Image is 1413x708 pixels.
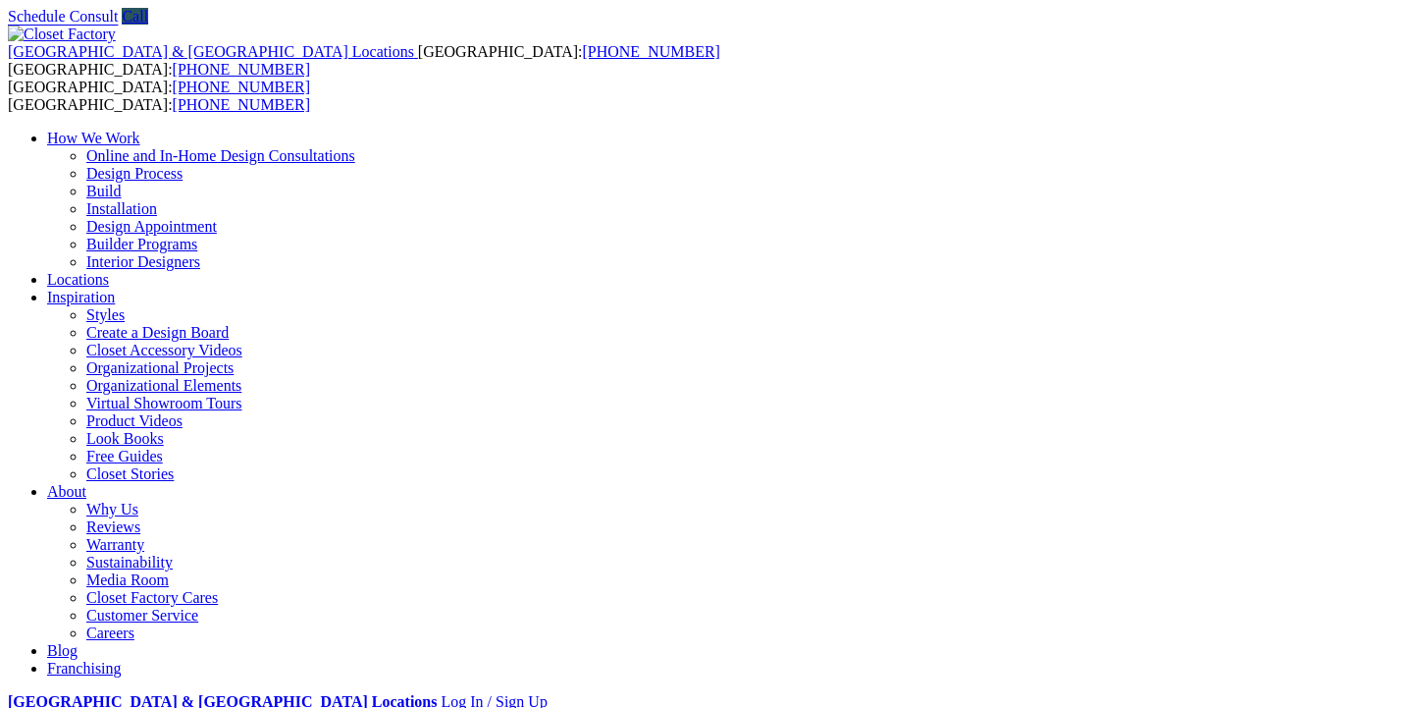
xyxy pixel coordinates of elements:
[8,43,414,60] span: [GEOGRAPHIC_DATA] & [GEOGRAPHIC_DATA] Locations
[47,642,78,659] a: Blog
[86,165,183,182] a: Design Process
[47,130,140,146] a: How We Work
[8,43,720,78] span: [GEOGRAPHIC_DATA]: [GEOGRAPHIC_DATA]:
[47,660,122,677] a: Franchising
[47,289,115,305] a: Inspiration
[86,359,234,376] a: Organizational Projects
[86,342,242,358] a: Closet Accessory Videos
[86,448,163,464] a: Free Guides
[86,465,174,482] a: Closet Stories
[86,395,242,411] a: Virtual Showroom Tours
[8,43,418,60] a: [GEOGRAPHIC_DATA] & [GEOGRAPHIC_DATA] Locations
[86,147,355,164] a: Online and In-Home Design Consultations
[8,26,116,43] img: Closet Factory
[86,501,138,517] a: Why Us
[86,589,218,606] a: Closet Factory Cares
[86,430,164,447] a: Look Books
[8,79,310,113] span: [GEOGRAPHIC_DATA]: [GEOGRAPHIC_DATA]:
[47,271,109,288] a: Locations
[86,572,169,588] a: Media Room
[86,253,200,270] a: Interior Designers
[173,61,310,78] a: [PHONE_NUMBER]
[173,96,310,113] a: [PHONE_NUMBER]
[86,236,197,252] a: Builder Programs
[86,324,229,341] a: Create a Design Board
[86,183,122,199] a: Build
[86,554,173,571] a: Sustainability
[122,8,148,25] a: Call
[86,536,144,553] a: Warranty
[173,79,310,95] a: [PHONE_NUMBER]
[47,483,86,500] a: About
[86,377,241,394] a: Organizational Elements
[86,625,134,641] a: Careers
[86,607,198,624] a: Customer Service
[86,218,217,235] a: Design Appointment
[86,306,125,323] a: Styles
[86,412,183,429] a: Product Videos
[8,8,118,25] a: Schedule Consult
[582,43,719,60] a: [PHONE_NUMBER]
[86,200,157,217] a: Installation
[86,518,140,535] a: Reviews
